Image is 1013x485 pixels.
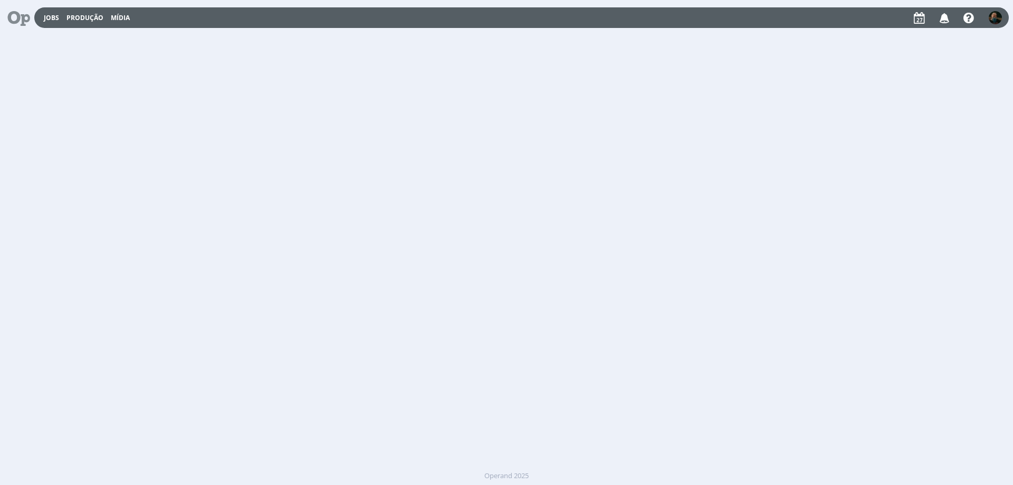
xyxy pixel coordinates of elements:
[44,13,59,22] a: Jobs
[41,14,62,22] button: Jobs
[63,14,107,22] button: Produção
[108,14,133,22] button: Mídia
[111,13,130,22] a: Mídia
[988,8,1002,27] button: M
[66,13,103,22] a: Produção
[989,11,1002,24] img: M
